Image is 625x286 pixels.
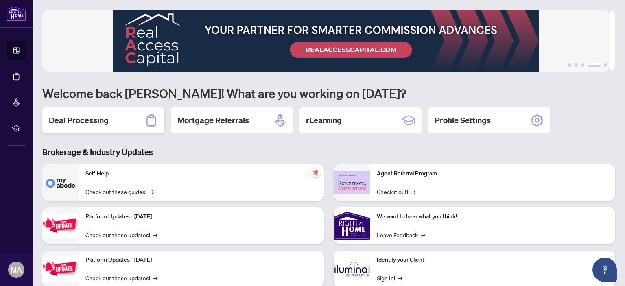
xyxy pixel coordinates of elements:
[85,230,157,239] a: Check out these updates!→
[311,168,321,177] span: pushpin
[592,258,617,282] button: Open asap
[398,273,402,282] span: →
[377,169,609,178] p: Agent Referral Program
[421,230,425,239] span: →
[42,10,609,72] img: Slide 3
[42,85,615,101] h1: Welcome back [PERSON_NAME]! What are you working on [DATE]?
[334,171,370,194] img: Agent Referral Program
[49,115,109,126] h2: Deal Processing
[42,256,79,282] img: Platform Updates - July 8, 2025
[85,255,317,264] p: Platform Updates - [DATE]
[575,63,578,67] button: 2
[377,273,402,282] a: Sign In!→
[604,63,607,67] button: 5
[377,187,415,196] a: Check it out!→
[588,63,601,67] button: 4
[568,63,571,67] button: 1
[85,212,317,221] p: Platform Updates - [DATE]
[42,146,615,158] h3: Brokerage & Industry Updates
[150,187,154,196] span: →
[42,213,79,238] img: Platform Updates - July 21, 2025
[435,115,491,126] h2: Profile Settings
[11,264,22,275] span: MA
[411,187,415,196] span: →
[42,164,79,201] img: Self-Help
[153,230,157,239] span: →
[153,273,157,282] span: →
[85,273,157,282] a: Check out these updates!→
[85,187,154,196] a: Check out these guides!→
[7,6,26,21] img: logo
[377,255,609,264] p: Identify your Client
[377,212,609,221] p: We want to hear what you think!
[581,63,584,67] button: 3
[177,115,249,126] h2: Mortgage Referrals
[377,230,425,239] a: Leave Feedback→
[306,115,342,126] h2: rLearning
[85,169,317,178] p: Self-Help
[334,207,370,244] img: We want to hear what you think!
